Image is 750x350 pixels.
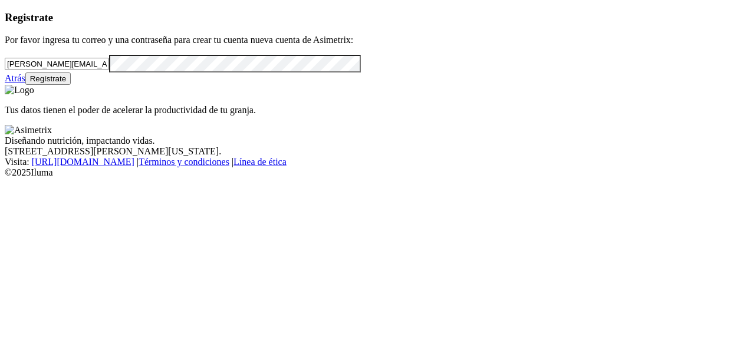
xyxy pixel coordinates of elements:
[139,157,229,167] a: Términos y condiciones
[5,85,34,95] img: Logo
[32,157,134,167] a: [URL][DOMAIN_NAME]
[5,167,745,178] div: © 2025 Iluma
[5,157,745,167] div: Visita : | |
[5,58,109,70] input: Tu correo
[25,72,71,85] button: Regístrate
[5,125,52,136] img: Asimetrix
[5,73,25,83] a: Atrás
[5,146,745,157] div: [STREET_ADDRESS][PERSON_NAME][US_STATE].
[5,35,745,45] p: Por favor ingresa tu correo y una contraseña para crear tu cuenta nueva cuenta de Asimetrix:
[5,105,745,115] p: Tus datos tienen el poder de acelerar la productividad de tu granja.
[233,157,287,167] a: Línea de ética
[5,136,745,146] div: Diseñando nutrición, impactando vidas.
[5,11,745,24] h3: Registrate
